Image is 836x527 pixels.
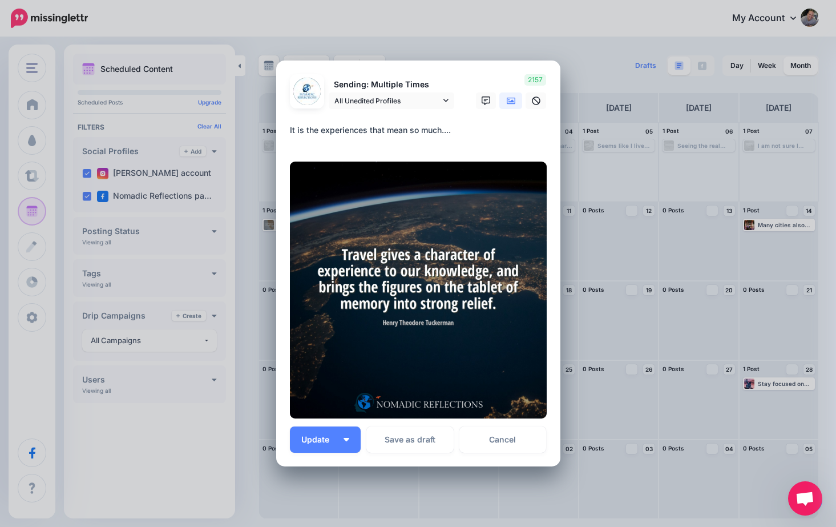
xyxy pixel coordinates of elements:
[290,427,361,453] button: Update
[334,95,441,107] span: All Unedited Profiles
[293,78,321,105] img: 345453625_962969444706605_4251042684334671834_n-bsa129331.jpg
[344,438,349,441] img: arrow-down-white.png
[290,162,547,419] img: PT96O3OFG77IKQG3FEX3ARA6OX6YQCHL.jpg
[290,123,552,137] div: It is the experiences that mean so much....
[329,78,454,91] p: Sending: Multiple Times
[329,92,454,109] a: All Unedited Profiles
[524,74,546,86] span: 2157
[366,427,454,453] button: Save as draft
[459,427,547,453] a: Cancel
[301,436,338,444] span: Update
